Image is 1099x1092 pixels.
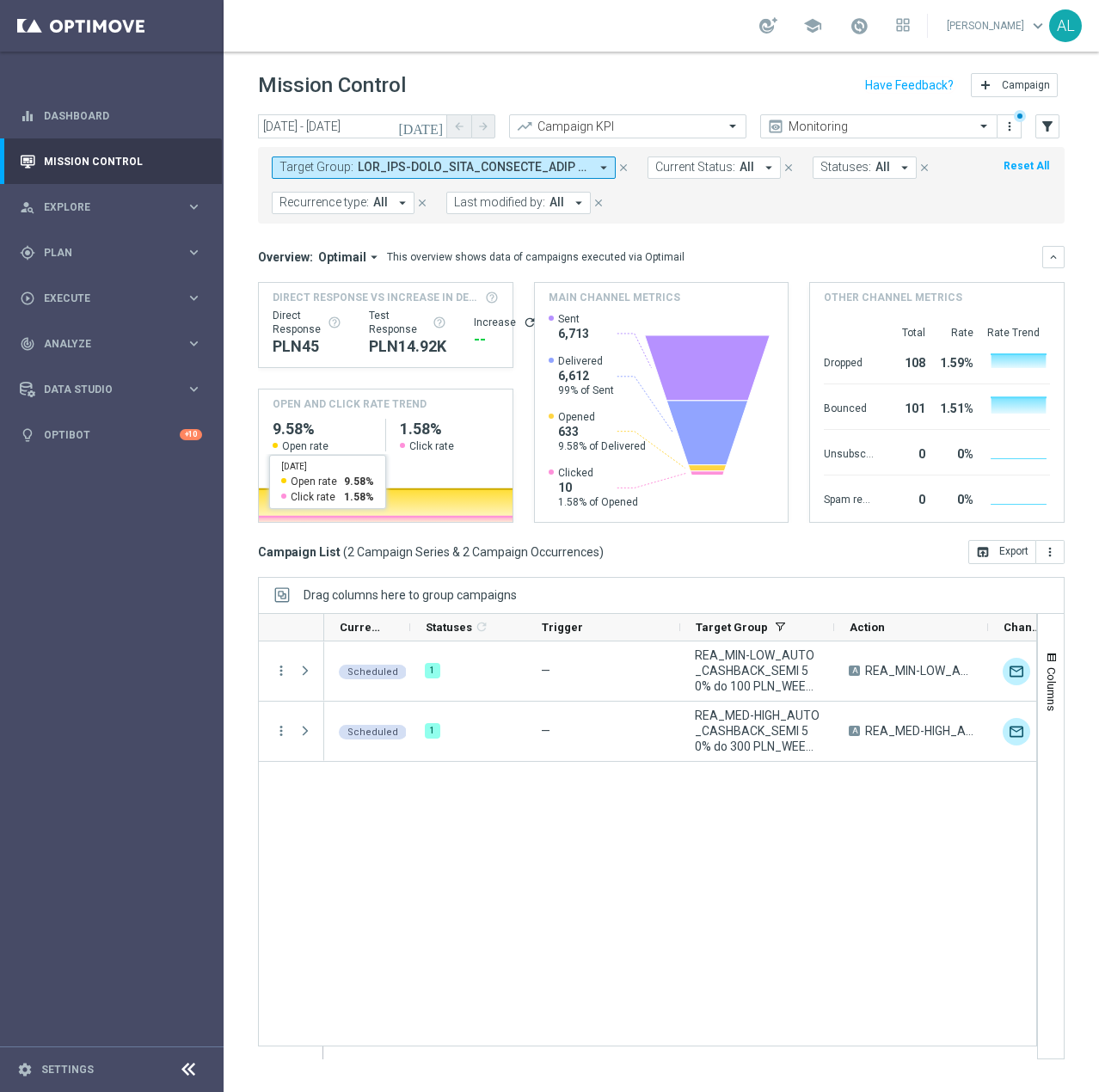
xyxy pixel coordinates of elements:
div: PLN14,919 [369,336,446,357]
i: close [918,162,930,174]
i: close [783,162,795,174]
div: Analyze [20,336,186,352]
span: Last modified by: [454,195,545,210]
i: keyboard_arrow_right [186,199,202,215]
div: Data Studio [20,382,186,397]
i: add [979,78,992,92]
a: Optibot [44,412,180,457]
span: REA_MED-HIGH_AUTO_CASHBACK_SEMI 50% do 300 PLN push_050825 REA_MED-HIGH_AUTO_CASHBACK_SEMI 50% do... [358,160,589,175]
button: add Campaign [971,73,1058,97]
button: Current Status: All arrow_drop_down [648,156,781,179]
a: Mission Control [44,138,202,184]
span: Delivered [558,354,614,368]
i: arrow_forward [477,120,489,132]
button: close [917,158,932,177]
button: close [591,193,606,212]
span: Scheduled [347,666,398,678]
div: Dropped [824,347,874,375]
i: equalizer [20,108,35,124]
span: Statuses [426,621,472,634]
span: 1.58% of Opened [558,495,638,509]
div: 1 [425,723,440,739]
button: Statuses: All arrow_drop_down [813,156,917,179]
h4: OPEN AND CLICK RATE TREND [273,396,427,412]
span: ( [343,544,347,560]
i: gps_fixed [20,245,35,261]
div: equalizer Dashboard [19,109,203,123]
div: Rate [932,326,973,340]
span: Analyze [44,339,186,349]
i: keyboard_arrow_down [1047,251,1059,263]
span: Trigger [542,621,583,634]
div: Optibot [20,412,202,457]
span: 9.58% of Delivered [558,439,646,453]
i: keyboard_arrow_right [186,381,202,397]
h3: Campaign List [258,544,604,560]
div: Mission Control [20,138,202,184]
span: Click rate [409,439,454,453]
i: trending_up [516,118,533,135]
div: AL [1049,9,1082,42]
h4: Other channel metrics [824,290,962,305]
button: Last modified by: All arrow_drop_down [446,192,591,214]
a: [PERSON_NAME]keyboard_arrow_down [945,13,1049,39]
span: REA_MED-HIGH_AUTO_CASHBACK_SEMI 50% do 300 PLN_WEEKLY [865,723,973,739]
span: Drag columns here to group campaigns [304,588,517,602]
i: arrow_drop_down [761,160,777,175]
span: Explore [44,202,186,212]
div: 101 [881,393,925,420]
button: close [781,158,796,177]
span: — [541,724,550,738]
div: Unsubscribed [824,439,874,466]
span: Open rate [282,439,328,453]
div: 0% [932,484,973,512]
div: Total [881,326,925,340]
span: 2 Campaign Series & 2 Campaign Occurrences [347,544,599,560]
span: Clicked [558,466,638,480]
span: REA_MIN-LOW_AUTO_CASHBACK_SEMI 50% do 100 PLN_WEEKLY [865,663,973,678]
span: Sent [558,312,589,326]
span: All [740,160,754,175]
h2: 1.58% [400,419,499,439]
span: Columns [1045,667,1059,711]
span: keyboard_arrow_down [1028,16,1047,35]
i: arrow_drop_down [366,249,382,265]
button: gps_fixed Plan keyboard_arrow_right [19,246,203,260]
button: Data Studio keyboard_arrow_right [19,383,203,396]
i: settings [17,1062,33,1077]
div: Increase [474,316,537,329]
button: Reset All [1002,156,1051,175]
button: person_search Explore keyboard_arrow_right [19,200,203,214]
span: Target Group [696,621,768,634]
button: play_circle_outline Execute keyboard_arrow_right [19,291,203,305]
i: track_changes [20,336,35,352]
img: Optimail [1003,718,1030,745]
div: Plan [20,245,186,261]
i: person_search [20,199,35,215]
input: Have Feedback? [865,79,954,91]
span: All [875,160,890,175]
span: A [849,726,860,736]
i: arrow_drop_down [395,195,410,211]
div: track_changes Analyze keyboard_arrow_right [19,337,203,351]
multiple-options-button: Export to CSV [968,544,1065,558]
i: preview [767,118,784,135]
i: filter_alt [1040,119,1055,134]
div: Spam reported [824,484,874,512]
div: Press SPACE to select this row. [259,641,324,702]
button: refresh [523,316,537,329]
button: more_vert [273,723,289,739]
button: Mission Control [19,155,203,169]
button: open_in_browser Export [968,540,1036,564]
span: 10 [558,480,638,495]
div: 1 [425,663,440,678]
span: REA_MED-HIGH_AUTO_CASHBACK_SEMI 50% do 300 PLN_WEEKLY [695,708,820,754]
colored-tag: Scheduled [339,723,407,739]
div: PLN45 [273,336,341,357]
div: Dashboard [20,93,202,138]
